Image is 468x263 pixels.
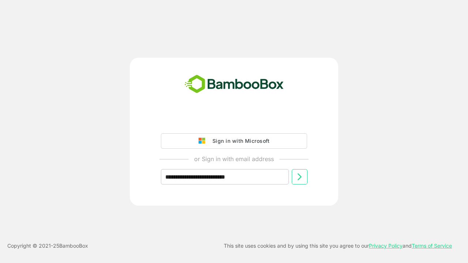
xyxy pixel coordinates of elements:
[194,155,274,163] p: or Sign in with email address
[161,133,307,149] button: Sign in with Microsoft
[157,113,311,129] iframe: Sign in with Google Button
[7,241,88,250] p: Copyright © 2021- 25 BambooBox
[199,138,209,144] img: google
[209,136,269,146] div: Sign in with Microsoft
[181,72,288,96] img: bamboobox
[369,243,403,249] a: Privacy Policy
[412,243,452,249] a: Terms of Service
[224,241,452,250] p: This site uses cookies and by using this site you agree to our and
